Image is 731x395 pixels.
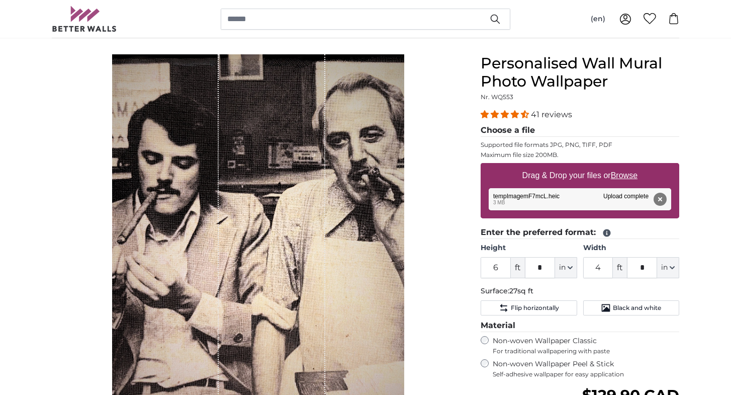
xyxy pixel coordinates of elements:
[657,257,679,278] button: in
[493,347,679,355] span: For traditional wallpapering with paste
[481,286,679,296] p: Surface:
[511,257,525,278] span: ft
[583,300,679,315] button: Black and white
[613,304,661,312] span: Black and white
[559,263,566,273] span: in
[481,141,679,149] p: Supported file formats JPG, PNG, TIFF, PDF
[481,300,577,315] button: Flip horizontally
[493,336,679,355] label: Non-woven Wallpaper Classic
[583,10,613,28] button: (en)
[511,304,559,312] span: Flip horizontally
[661,263,668,273] span: in
[481,54,679,91] h1: Personalised Wall Mural Photo Wallpaper
[481,110,531,119] span: 4.39 stars
[493,359,679,378] label: Non-woven Wallpaper Peel & Stick
[52,6,117,32] img: Betterwalls
[583,243,679,253] label: Width
[481,151,679,159] p: Maximum file size 200MB.
[531,110,572,119] span: 41 reviews
[493,370,679,378] span: Self-adhesive wallpaper for easy application
[481,124,679,137] legend: Choose a file
[555,257,577,278] button: in
[613,257,627,278] span: ft
[509,286,533,295] span: 27sq ft
[611,171,637,180] u: Browse
[481,93,513,101] span: Nr. WQ553
[481,226,679,239] legend: Enter the preferred format:
[518,166,642,186] label: Drag & Drop your files or
[481,320,679,332] legend: Material
[481,243,577,253] label: Height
